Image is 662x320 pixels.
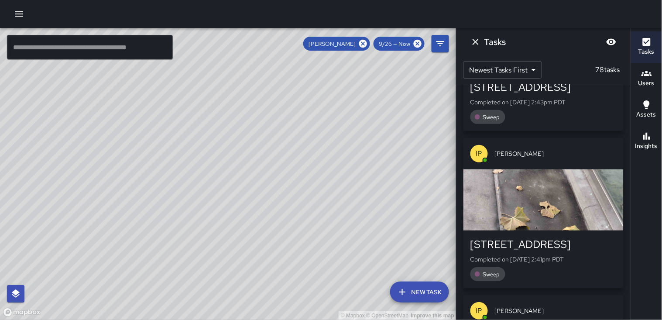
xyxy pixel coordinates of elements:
h6: Assets [637,110,656,120]
p: IP [476,148,482,159]
span: Sweep [478,271,505,278]
h6: Users [638,79,655,88]
p: Completed on [DATE] 2:41pm PDT [470,255,617,264]
div: Newest Tasks First [463,61,542,79]
span: 9/26 — Now [374,40,415,48]
p: 78 tasks [592,65,624,75]
button: IP[PERSON_NAME][STREET_ADDRESS]Completed on [DATE] 2:41pm PDTSweep [463,138,624,288]
div: 9/26 — Now [374,37,425,51]
button: Blur [603,33,620,51]
span: [PERSON_NAME] [495,306,617,315]
button: Assets [631,94,662,126]
button: Dismiss [467,33,484,51]
button: New Task [390,282,449,303]
h6: Insights [635,141,658,151]
span: [PERSON_NAME] [495,149,617,158]
button: Users [631,63,662,94]
h6: Tasks [638,47,655,57]
div: [STREET_ADDRESS] [470,80,617,94]
button: Filters [432,35,449,52]
div: [PERSON_NAME] [303,37,370,51]
p: IP [476,306,482,316]
button: Insights [631,126,662,157]
h6: Tasks [484,35,506,49]
p: Completed on [DATE] 2:43pm PDT [470,98,617,107]
button: Tasks [631,31,662,63]
div: [STREET_ADDRESS] [470,237,617,251]
span: Sweep [478,114,505,121]
span: [PERSON_NAME] [303,40,361,48]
